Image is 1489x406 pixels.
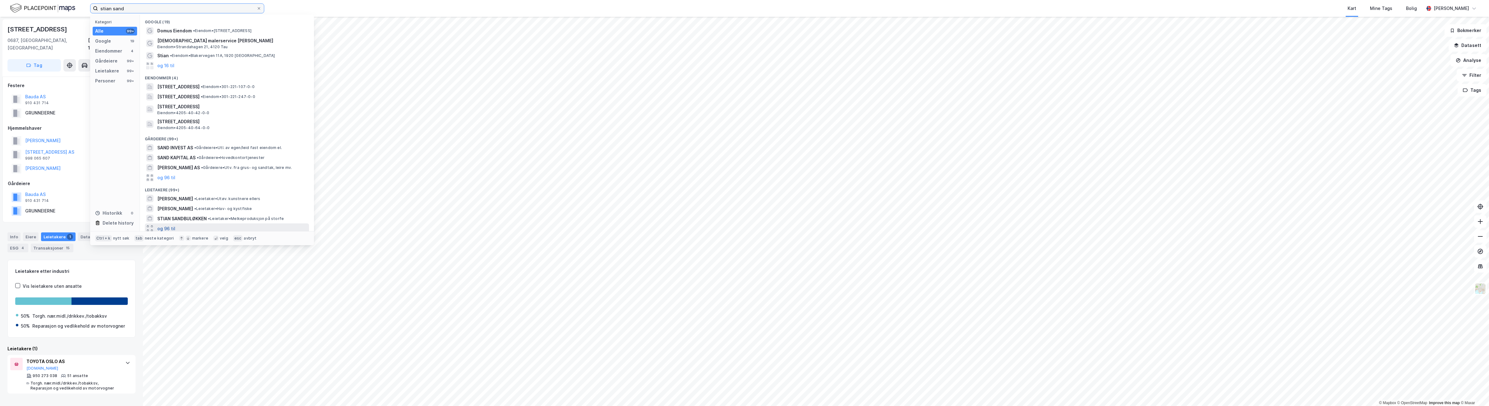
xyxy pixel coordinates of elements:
[201,94,203,99] span: •
[140,183,314,194] div: Leietakere (99+)
[233,235,243,241] div: esc
[1348,5,1356,12] div: Kart
[194,196,196,201] span: •
[201,165,203,170] span: •
[98,4,256,13] input: Søk på adresse, matrikkel, gårdeiere, leietakere eller personer
[23,232,39,241] div: Eiere
[7,37,88,52] div: 0687, [GEOGRAPHIC_DATA], [GEOGRAPHIC_DATA]
[157,118,307,125] span: [STREET_ADDRESS]
[130,211,135,216] div: 0
[95,57,118,65] div: Gårdeiere
[157,62,174,69] button: og 16 til
[21,322,30,330] div: 50%
[95,67,119,75] div: Leietakere
[193,28,195,33] span: •
[95,209,122,217] div: Historikk
[126,68,135,73] div: 99+
[15,268,128,275] div: Leietakere etter industri
[1445,24,1487,37] button: Bokmerker
[208,216,210,221] span: •
[30,381,119,391] div: Torgh. nær.midl./drikkev./tobakksv, Reparasjon og vedlikehold av motorvogner
[170,53,275,58] span: Eiendom • Blakervegen 11A, 1920 [GEOGRAPHIC_DATA]
[157,52,169,59] span: Stian
[201,84,203,89] span: •
[7,244,28,252] div: ESG
[25,109,55,117] div: GRUNNEIERNE
[194,206,252,211] span: Leietaker • Hav- og kystfiske
[1474,283,1486,295] img: Z
[157,205,193,212] span: [PERSON_NAME]
[157,44,228,49] span: Eiendom • Strandahagen 21, 4120 Tau
[194,145,196,150] span: •
[194,145,282,150] span: Gårdeiere • Utl. av egen/leid fast eiendom el.
[78,232,109,241] div: Datasett
[1406,5,1417,12] div: Bolig
[26,358,119,365] div: TOYOTA OSLO AS
[21,312,30,320] div: 50%
[1379,401,1396,405] a: Mapbox
[25,198,49,203] div: 910 431 714
[220,236,228,241] div: velg
[1370,5,1392,12] div: Mine Tags
[157,83,200,91] span: [STREET_ADDRESS]
[157,215,207,222] span: STIAN SANDBULØKKEN
[1457,69,1487,82] button: Filter
[7,59,61,72] button: Tag
[88,37,136,52] div: [GEOGRAPHIC_DATA], 145/16
[103,219,134,227] div: Delete history
[157,37,307,44] span: [DEMOGRAPHIC_DATA] malerservice [PERSON_NAME]
[134,235,144,241] div: tab
[140,71,314,82] div: Eiendommer (4)
[130,39,135,44] div: 19
[157,174,175,181] button: og 96 til
[67,373,88,378] div: 51 ansatte
[201,94,255,99] span: Eiendom • 301-221-247-0-0
[130,49,135,54] div: 4
[201,165,292,170] span: Gårdeiere • Utv. fra grus- og sandtak, leire mv.
[126,29,135,34] div: 99+
[157,125,210,130] span: Eiendom • 4205-40-64-0-0
[157,195,193,203] span: [PERSON_NAME]
[126,58,135,63] div: 99+
[197,155,265,160] span: Gårdeiere • Hovedkontortjenester
[1434,5,1469,12] div: [PERSON_NAME]
[194,206,196,211] span: •
[95,27,104,35] div: Alle
[41,232,76,241] div: Leietakere
[157,110,209,115] span: Eiendom • 4205-40-42-0-0
[25,100,49,105] div: 910 431 714
[126,78,135,83] div: 99+
[8,124,135,132] div: Hjemmelshaver
[1458,376,1489,406] iframe: Chat Widget
[157,154,196,161] span: SAND KAPITAL AS
[1458,84,1487,96] button: Tags
[201,84,255,89] span: Eiendom • 301-221-107-0-0
[145,236,174,241] div: neste kategori
[95,37,111,45] div: Google
[33,373,57,378] div: 950 273 038
[157,164,200,171] span: [PERSON_NAME] AS
[95,47,122,55] div: Eiendommer
[157,103,307,110] span: [STREET_ADDRESS]
[157,93,200,100] span: [STREET_ADDRESS]
[7,24,68,34] div: [STREET_ADDRESS]
[157,27,192,35] span: Domus Eiendom
[157,144,193,152] span: SAND INVEST AS
[67,234,73,240] div: 1
[244,236,256,241] div: avbryt
[140,132,314,143] div: Gårdeiere (99+)
[7,232,21,241] div: Info
[95,20,137,24] div: Kategori
[20,245,26,251] div: 4
[23,282,82,290] div: Vis leietakere uten ansatte
[1449,39,1487,52] button: Datasett
[197,155,199,160] span: •
[113,236,130,241] div: nytt søk
[10,3,75,14] img: logo.f888ab2527a4732fd821a326f86c7f29.svg
[1429,401,1460,405] a: Improve this map
[1450,54,1487,67] button: Analyse
[32,322,125,330] div: Reparasjon og vedlikehold av motorvogner
[31,244,73,252] div: Transaksjoner
[26,366,58,371] button: [DOMAIN_NAME]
